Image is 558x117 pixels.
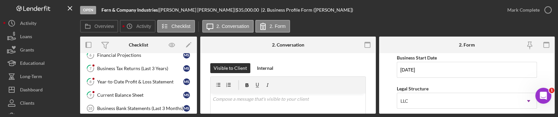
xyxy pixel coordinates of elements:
[136,24,151,29] label: Activity
[501,3,555,17] button: Mark Complete
[183,65,190,72] div: M S
[272,42,304,48] div: 2. Conversation
[20,17,36,32] div: Activity
[159,7,236,13] div: [PERSON_NAME] [PERSON_NAME] |
[254,63,277,73] button: Internal
[255,20,290,33] button: 2. Form
[210,63,250,73] button: Visible to Client
[214,63,247,73] div: Visible to Client
[83,75,194,88] a: 8Year-to-Date Profit & Loss StatementMS
[97,106,183,111] div: Business Bank Statements (Last 3 Months)
[83,102,194,115] a: 10Business Bank Statements (Last 3 Months)MS
[397,55,437,60] label: Business Start Date
[183,78,190,85] div: M S
[97,66,183,71] div: Business Tax Returns (Last 3 Years)
[3,83,77,96] button: Dashboard
[20,30,32,45] div: Loans
[3,43,77,57] button: Grants
[3,57,77,70] button: Educational
[83,62,194,75] a: 7Business Tax Returns (Last 3 Years)MS
[89,66,92,70] tspan: 7
[183,52,190,58] div: M S
[80,6,96,14] div: Open
[20,70,42,85] div: Long-Term
[183,105,190,112] div: M S
[120,20,155,33] button: Activity
[535,88,551,104] iframe: Intercom live chat
[549,88,554,93] span: 1
[183,92,190,98] div: M S
[97,79,183,84] div: Year-to-Date Profit & Loss Statement
[83,88,194,102] a: 9Current Balance SheetMS
[89,53,92,57] tspan: 6
[459,42,475,48] div: 2. Form
[3,70,77,83] button: Long-Term
[261,7,353,13] div: | 2. Business Profile Form ([PERSON_NAME])
[3,17,77,30] button: Activity
[94,24,114,29] label: Overview
[129,42,148,48] div: Checklist
[3,96,77,110] button: Clients
[172,24,191,29] label: Checklist
[3,30,77,43] button: Loans
[80,20,118,33] button: Overview
[400,98,408,104] div: LLC
[89,93,92,97] tspan: 9
[101,7,158,13] b: Fern & Company Industries
[270,24,286,29] label: 2. Form
[257,63,273,73] div: Internal
[20,96,34,111] div: Clients
[97,92,183,98] div: Current Balance Sheet
[507,3,540,17] div: Mark Complete
[20,43,34,58] div: Grants
[202,20,254,33] button: 2. Conversation
[89,79,91,84] tspan: 8
[157,20,195,33] button: Checklist
[217,24,249,29] label: 2. Conversation
[20,57,45,71] div: Educational
[97,53,183,58] div: Financial Projections
[88,106,92,110] tspan: 10
[83,49,194,62] a: 6Financial ProjectionsMS
[20,83,43,98] div: Dashboard
[101,7,159,13] div: |
[236,7,261,13] div: $35,000.00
